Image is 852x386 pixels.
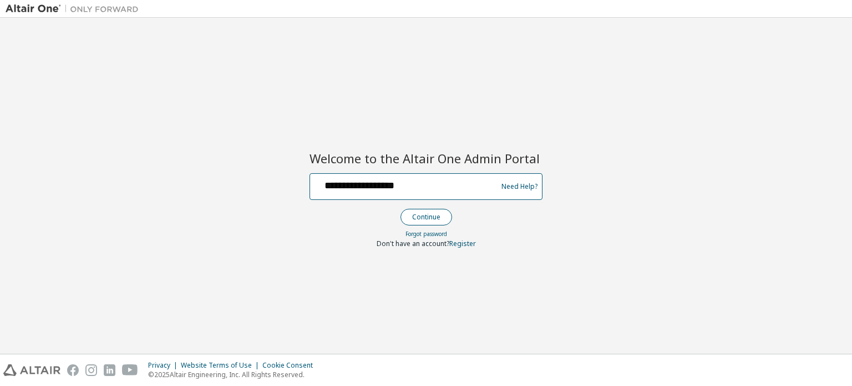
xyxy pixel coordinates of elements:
h2: Welcome to the Altair One Admin Portal [310,151,542,166]
div: Cookie Consent [262,361,319,370]
img: Altair One [6,3,144,14]
a: Register [449,239,476,248]
a: Forgot password [405,230,447,238]
p: © 2025 Altair Engineering, Inc. All Rights Reserved. [148,370,319,379]
div: Privacy [148,361,181,370]
img: instagram.svg [85,364,97,376]
div: Website Terms of Use [181,361,262,370]
img: facebook.svg [67,364,79,376]
img: youtube.svg [122,364,138,376]
img: altair_logo.svg [3,364,60,376]
span: Don't have an account? [377,239,449,248]
button: Continue [400,209,452,225]
img: linkedin.svg [104,364,115,376]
